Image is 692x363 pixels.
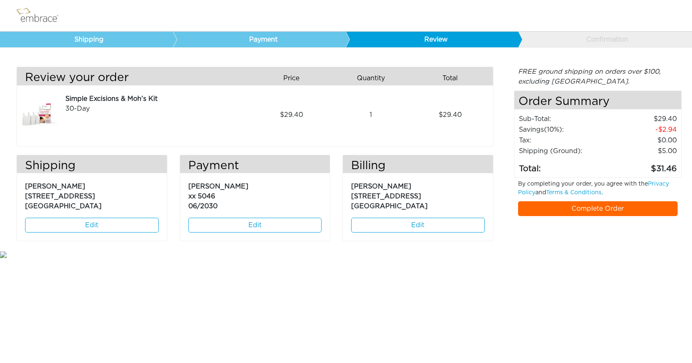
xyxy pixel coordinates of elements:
[414,71,493,85] div: Total
[518,135,606,146] td: Tax:
[65,94,248,104] div: Simple Excisions & Moh’s Kit
[518,32,691,47] a: Confirmation
[518,146,606,156] td: Shipping (Ground):
[173,32,346,47] a: Payment
[514,67,682,86] div: FREE ground shipping on orders over $100, excluding [GEOGRAPHIC_DATA].
[17,94,58,136] img: 26525890-8dcd-11e7-bd72-02e45ca4b85b.jpeg
[357,73,385,83] span: Quantity
[351,177,485,211] p: [PERSON_NAME] [STREET_ADDRESS] [GEOGRAPHIC_DATA]
[518,156,606,175] td: Total:
[518,114,606,124] td: Sub-Total:
[280,110,303,120] span: 29.40
[606,146,677,156] td: $5.00
[14,5,68,26] img: logo.png
[188,203,218,209] span: 06/2030
[17,159,167,173] h3: Shipping
[65,104,248,114] div: 30-Day
[25,177,159,211] p: [PERSON_NAME] [STREET_ADDRESS] [GEOGRAPHIC_DATA]
[255,71,334,85] div: Price
[518,124,606,135] td: Savings :
[606,124,677,135] td: 2.94
[188,218,322,233] a: Edit
[188,183,248,190] span: [PERSON_NAME]
[345,32,518,47] a: Review
[180,159,330,173] h3: Payment
[188,193,215,200] span: xx 5046
[439,110,462,120] span: 29.40
[606,156,677,175] td: 31.46
[17,71,249,85] h3: Review your order
[606,114,677,124] td: 29.40
[351,218,485,233] a: Edit
[606,135,677,146] td: 0.00
[343,159,493,173] h3: Billing
[544,126,562,133] span: (10%)
[546,190,602,195] a: Terms & Conditions
[512,180,684,201] div: By completing your order, you agree with the and .
[518,201,678,216] a: Complete Order
[25,218,159,233] a: Edit
[370,110,372,120] span: 1
[514,91,681,109] h4: Order Summary
[518,181,669,195] a: Privacy Policy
